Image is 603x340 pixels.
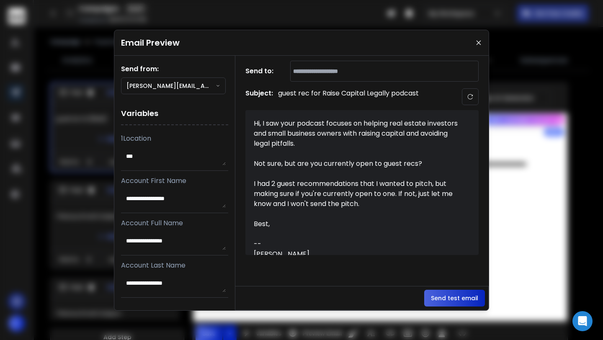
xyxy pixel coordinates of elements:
h1: Email Preview [121,37,180,49]
p: [PERSON_NAME][EMAIL_ADDRESS][DOMAIN_NAME] [126,82,216,90]
h1: Variables [121,103,228,125]
h1: Send from: [121,64,228,74]
div: -- [254,239,463,249]
p: Account Last Name [121,260,228,270]
div: I had 2 guest recommendations that I wanted to pitch, but making sure if you're currently open to... [254,179,463,209]
p: 1Location [121,134,228,144]
p: guest rec for Raise Capital Legally podcast [278,88,419,105]
div: [PERSON_NAME] [254,249,463,259]
div: Not sure, but are you currently open to guest recs? [254,159,463,169]
div: Hi, I saw your podcast focuses on helping real estate investors and small business owners with ra... [254,118,463,149]
p: Account Full Name [121,218,228,228]
div: Best, [254,219,463,229]
h1: Subject: [245,88,273,105]
button: Send test email [424,290,485,307]
div: Open Intercom Messenger [572,311,593,331]
p: Account First Name [121,176,228,186]
h1: Send to: [245,66,279,76]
